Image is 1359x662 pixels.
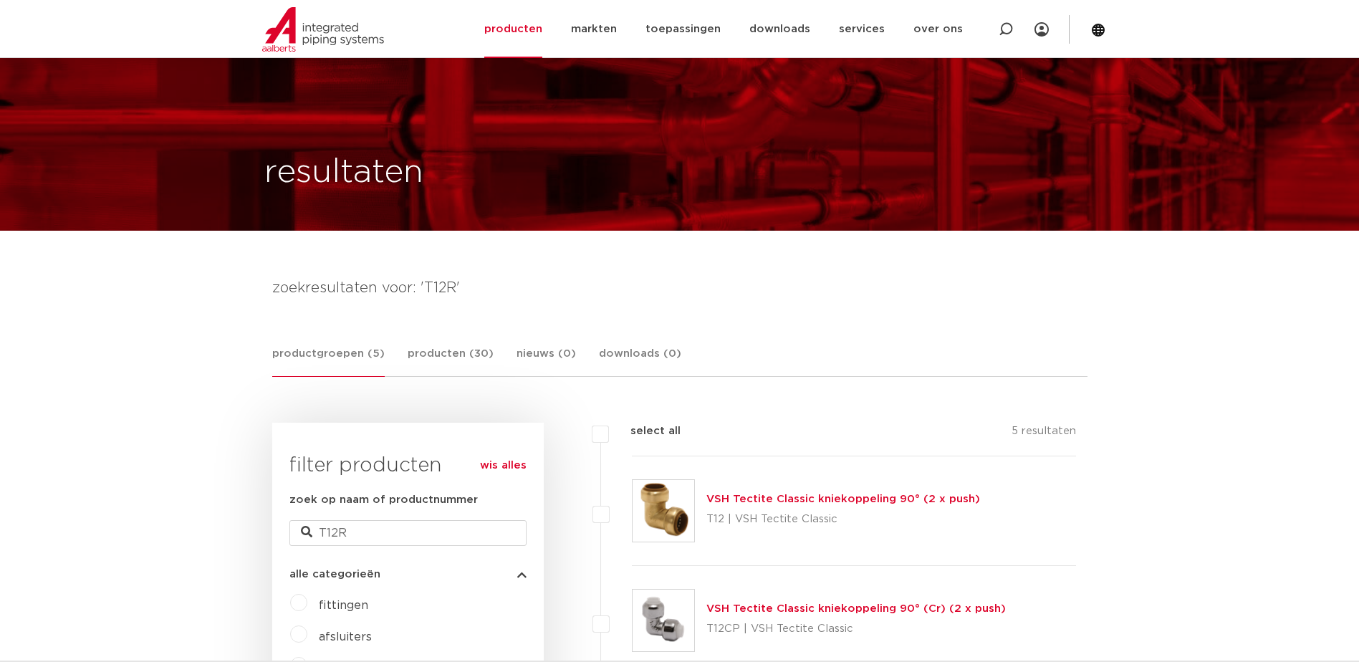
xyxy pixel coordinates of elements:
[289,569,527,580] button: alle categorieën
[706,494,980,504] a: VSH Tectite Classic kniekoppeling 90° (2 x push)
[289,491,478,509] label: zoek op naam of productnummer
[1012,423,1076,445] p: 5 resultaten
[633,590,694,651] img: Thumbnail for VSH Tectite Classic kniekoppeling 90° (Cr) (2 x push)
[408,345,494,376] a: producten (30)
[706,618,1006,641] p: T12CP | VSH Tectite Classic
[272,345,385,377] a: productgroepen (5)
[633,480,694,542] img: Thumbnail for VSH Tectite Classic kniekoppeling 90° (2 x push)
[319,600,368,611] a: fittingen
[289,451,527,480] h3: filter producten
[517,345,576,376] a: nieuws (0)
[706,508,980,531] p: T12 | VSH Tectite Classic
[289,520,527,546] input: zoeken
[706,603,1006,614] a: VSH Tectite Classic kniekoppeling 90° (Cr) (2 x push)
[599,345,681,376] a: downloads (0)
[609,423,681,440] label: select all
[272,277,1087,299] h4: zoekresultaten voor: 'T12R'
[319,631,372,643] a: afsluiters
[480,457,527,474] a: wis alles
[264,150,423,196] h1: resultaten
[289,569,380,580] span: alle categorieën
